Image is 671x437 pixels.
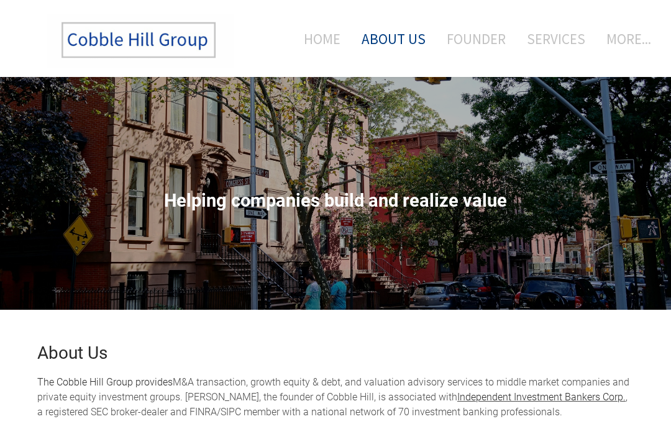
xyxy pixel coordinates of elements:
a: About Us [352,13,435,65]
a: Founder [437,13,515,65]
font: The Cobble Hill Group provides [37,376,173,388]
a: Independent Investment Bankers Corp. [457,391,626,403]
a: Services [518,13,595,65]
a: Home [285,13,350,65]
h2: About Us [37,345,634,362]
img: The Cobble Hill Group LLC [47,13,234,68]
span: Helping companies build and realize value [164,190,507,211]
a: more... [597,13,651,65]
